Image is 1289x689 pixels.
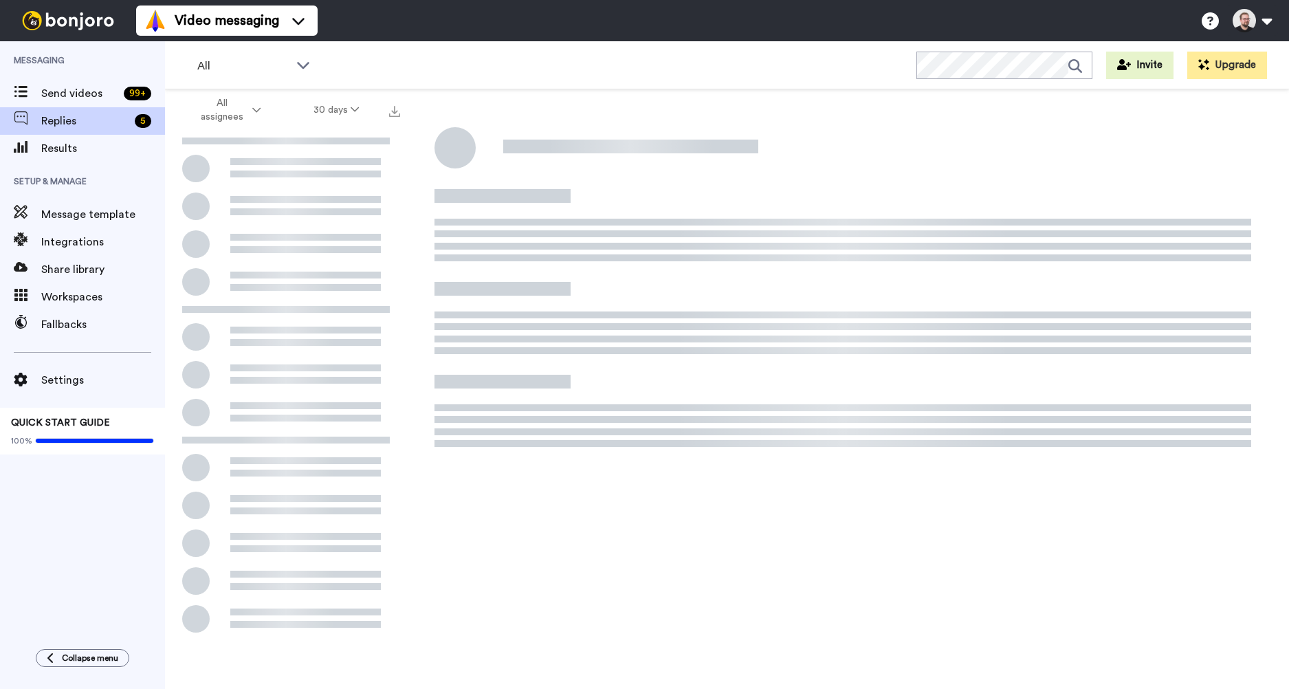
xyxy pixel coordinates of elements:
span: 100% [11,435,32,446]
span: Video messaging [175,11,279,30]
span: Integrations [41,234,165,250]
span: Workspaces [41,289,165,305]
button: Invite [1106,52,1174,79]
button: All assignees [168,91,287,129]
span: Message template [41,206,165,223]
span: All [197,58,289,74]
span: Replies [41,113,129,129]
div: 99 + [124,87,151,100]
button: Upgrade [1187,52,1267,79]
span: Share library [41,261,165,278]
img: export.svg [389,106,400,117]
img: vm-color.svg [144,10,166,32]
span: QUICK START GUIDE [11,418,110,428]
span: All assignees [194,96,250,124]
span: Settings [41,372,165,389]
button: Collapse menu [36,649,129,667]
button: 30 days [287,98,386,122]
span: Send videos [41,85,118,102]
button: Export all results that match these filters now. [385,100,404,120]
span: Fallbacks [41,316,165,333]
span: Results [41,140,165,157]
div: 5 [135,114,151,128]
img: bj-logo-header-white.svg [16,11,120,30]
span: Collapse menu [62,653,118,664]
